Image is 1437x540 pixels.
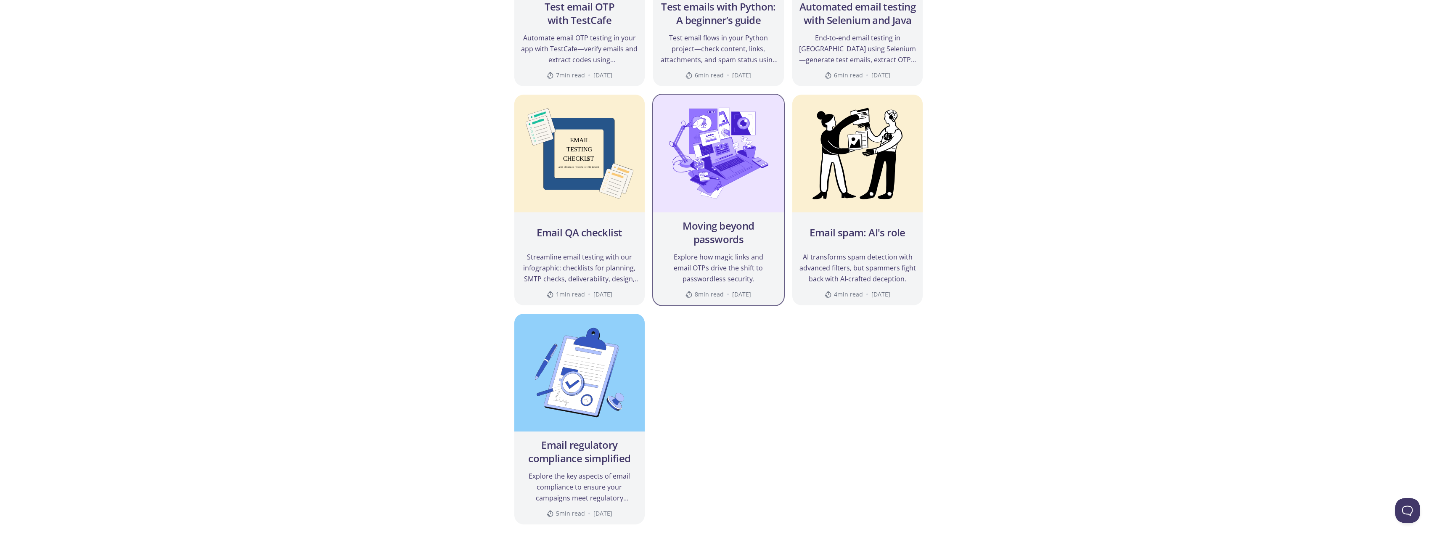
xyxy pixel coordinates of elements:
p: Automate email OTP testing in your app with TestCafe—verify emails and extract codes using [DOMAI... [521,32,638,65]
a: Email spam: AI's roleEmail spam: AI's roleAI transforms spam detection with advanced filters, but... [791,94,924,306]
p: End-to-end email testing in [GEOGRAPHIC_DATA] using Selenium—generate test emails, extract OTPs, ... [799,32,916,65]
p: Test email flows in your Python project—check content, links, attachments, and spam status using ... [660,32,777,65]
h2: Email QA checklist [537,226,622,239]
span: 7 min read [547,71,585,79]
time: [DATE] [732,71,751,79]
time: [DATE] [593,290,612,299]
a: Email QA checklistEmail QA checklistStreamline email testing with our infographic: checklists for... [513,94,646,306]
img: Moving beyond passwords [653,95,784,212]
iframe: Help Scout Beacon - Open [1395,498,1420,523]
a: Email regulatory compliance simplifiedEmail regulatory compliance simplifiedExplore the key aspec... [513,313,646,525]
span: 8 min read [685,290,724,299]
time: [DATE] [732,290,751,299]
time: [DATE] [871,290,890,299]
span: 4 min read [825,290,863,299]
a: Moving beyond passwordsMoving beyond passwordsExplore how magic links and email OTPs drive the sh... [652,94,785,306]
span: 6 min read [685,71,724,79]
time: [DATE] [593,509,612,518]
p: AI transforms spam detection with advanced filters, but spammers fight back with AI-crafted decep... [799,251,916,284]
span: 5 min read [547,509,585,518]
h2: Email spam: AI's role [810,226,905,239]
img: Email spam: AI's role [792,95,923,212]
time: [DATE] [871,71,890,79]
h2: Email regulatory compliance simplified [521,438,638,465]
p: Explore the key aspects of email compliance to ensure your campaigns meet regulatory standards. [521,471,638,503]
time: [DATE] [593,71,612,79]
img: Email QA checklist [514,95,645,212]
img: Email regulatory compliance simplified [514,314,645,431]
span: 6 min read [825,71,863,79]
span: 1 min read [547,290,585,299]
p: Streamline email testing with our infographic: checklists for planning, SMTP checks, deliverabili... [521,251,638,284]
h2: Moving beyond passwords [660,219,777,246]
p: Explore how magic links and email OTPs drive the shift to passwordless security. [660,251,777,284]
